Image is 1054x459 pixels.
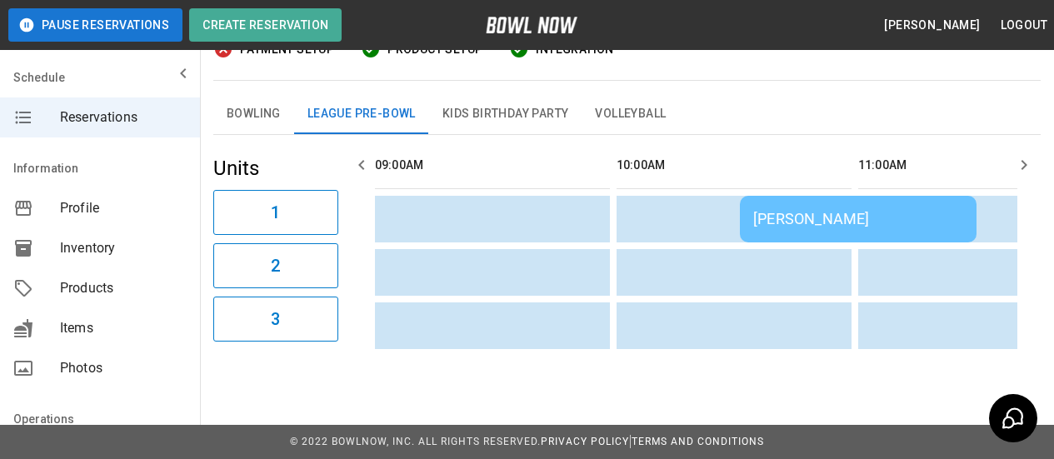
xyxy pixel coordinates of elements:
[994,10,1054,41] button: Logout
[60,238,187,258] span: Inventory
[617,142,852,189] th: 10:00AM
[60,107,187,127] span: Reservations
[60,318,187,338] span: Items
[60,278,187,298] span: Products
[541,436,629,447] a: Privacy Policy
[60,358,187,378] span: Photos
[294,94,429,134] button: League Pre-Bowl
[60,198,187,218] span: Profile
[271,199,280,226] h6: 1
[632,436,764,447] a: Terms and Conditions
[213,243,338,288] button: 2
[8,8,182,42] button: Pause Reservations
[213,94,294,134] button: Bowling
[213,297,338,342] button: 3
[877,10,987,41] button: [PERSON_NAME]
[290,436,541,447] span: © 2022 BowlNow, Inc. All Rights Reserved.
[189,8,342,42] button: Create Reservation
[429,94,582,134] button: Kids Birthday Party
[213,190,338,235] button: 1
[375,142,610,189] th: 09:00AM
[753,210,963,227] div: [PERSON_NAME]
[271,306,280,332] h6: 3
[271,252,280,279] h6: 2
[486,17,577,33] img: logo
[213,94,1041,134] div: inventory tabs
[582,94,679,134] button: Volleyball
[213,155,338,182] h5: Units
